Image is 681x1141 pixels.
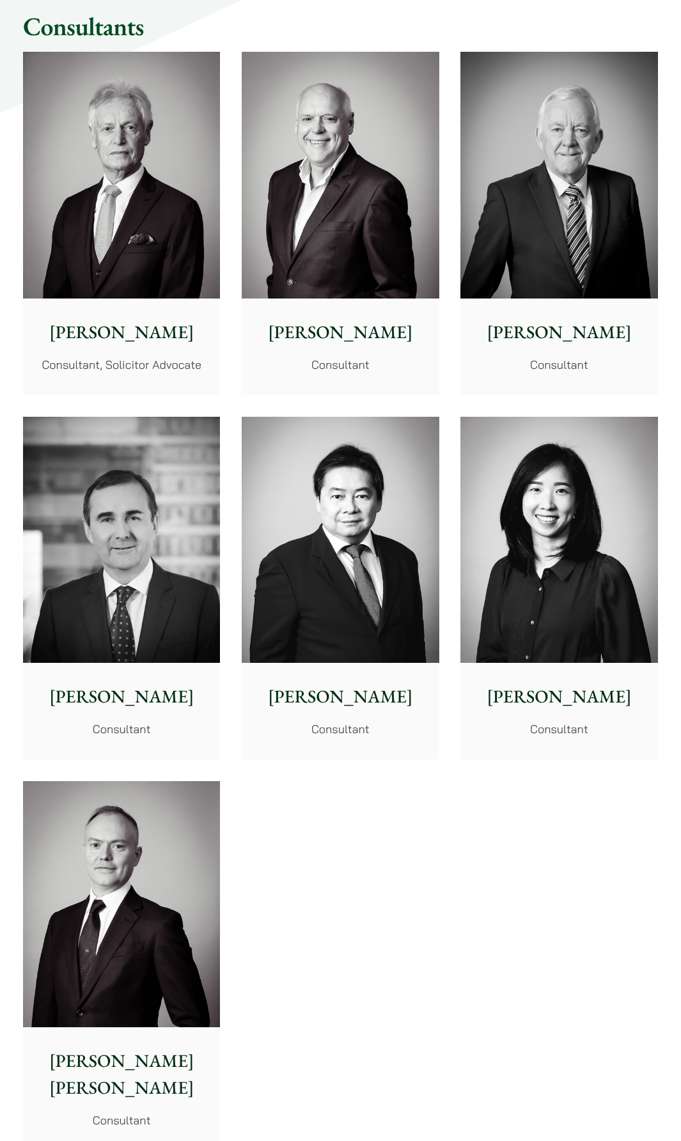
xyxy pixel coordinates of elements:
[242,417,439,759] a: [PERSON_NAME] Consultant
[23,417,220,759] a: [PERSON_NAME] Consultant
[471,683,647,710] p: [PERSON_NAME]
[33,683,210,710] p: [PERSON_NAME]
[23,52,220,394] a: [PERSON_NAME] Consultant, Solicitor Advocate
[33,319,210,346] p: [PERSON_NAME]
[471,356,647,373] p: Consultant
[460,417,657,759] a: [PERSON_NAME] Consultant
[23,11,658,42] h2: Consultants
[33,1048,210,1101] p: [PERSON_NAME] [PERSON_NAME]
[460,52,657,394] a: [PERSON_NAME] Consultant
[242,52,439,394] a: [PERSON_NAME] Consultant
[471,720,647,738] p: Consultant
[252,356,428,373] p: Consultant
[252,683,428,710] p: [PERSON_NAME]
[252,720,428,738] p: Consultant
[471,319,647,346] p: [PERSON_NAME]
[33,1112,210,1129] p: Consultant
[33,356,210,373] p: Consultant, Solicitor Advocate
[33,720,210,738] p: Consultant
[252,319,428,346] p: [PERSON_NAME]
